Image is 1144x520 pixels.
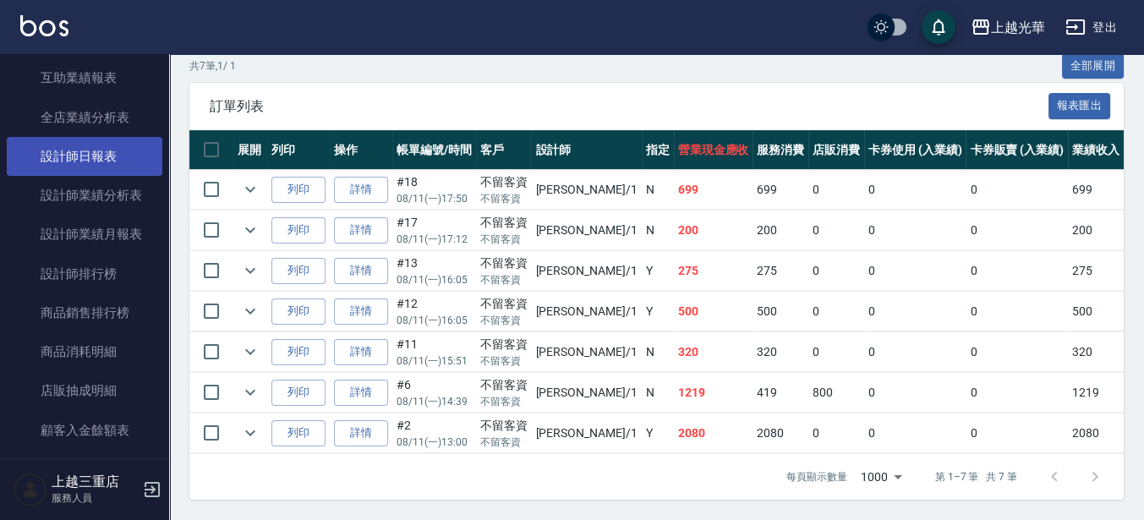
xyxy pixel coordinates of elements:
td: 0 [864,251,966,291]
button: 列印 [271,217,326,244]
th: 業績收入 [1068,130,1124,170]
a: 報表匯出 [1048,97,1111,113]
td: 699 [753,170,808,210]
td: #18 [392,170,476,210]
td: 0 [966,413,1068,453]
button: 列印 [271,298,326,325]
p: 不留客資 [480,272,528,287]
td: [PERSON_NAME] /1 [531,211,641,250]
td: 419 [753,373,808,413]
td: 699 [1068,170,1124,210]
p: 08/11 (一) 15:51 [397,353,472,369]
button: 全部展開 [1062,53,1125,79]
td: [PERSON_NAME] /1 [531,170,641,210]
th: 卡券販賣 (入業績) [966,130,1068,170]
td: 0 [966,211,1068,250]
p: 08/11 (一) 17:12 [397,232,472,247]
td: 699 [674,170,753,210]
a: 設計師排行榜 [7,255,162,293]
p: 不留客資 [480,232,528,247]
td: 0 [864,292,966,331]
button: 列印 [271,258,326,284]
a: 詳情 [334,258,388,284]
td: 0 [808,170,864,210]
th: 列印 [267,130,330,170]
div: 不留客資 [480,255,528,272]
a: 詳情 [334,298,388,325]
div: 不留客資 [480,173,528,191]
p: 共 7 筆, 1 / 1 [189,58,236,74]
div: 不留客資 [480,336,528,353]
p: 服務人員 [52,490,138,506]
a: 詳情 [334,217,388,244]
td: 2080 [674,413,753,453]
td: 500 [1068,292,1124,331]
th: 操作 [330,130,392,170]
td: 275 [1068,251,1124,291]
th: 設計師 [531,130,641,170]
td: 800 [808,373,864,413]
button: expand row [238,258,263,283]
p: 第 1–7 筆 共 7 筆 [935,469,1017,484]
div: 不留客資 [480,417,528,435]
div: 1000 [854,454,908,500]
td: 0 [808,332,864,372]
td: [PERSON_NAME] /1 [531,373,641,413]
td: N [642,373,674,413]
button: expand row [238,298,263,324]
button: 列印 [271,339,326,365]
th: 卡券使用 (入業績) [864,130,966,170]
td: 0 [808,413,864,453]
a: 商品消耗明細 [7,332,162,371]
th: 客戶 [476,130,532,170]
td: 2080 [753,413,808,453]
a: 顧客入金餘額表 [7,411,162,450]
td: 320 [1068,332,1124,372]
th: 服務消費 [753,130,808,170]
td: 0 [966,170,1068,210]
td: 1219 [1068,373,1124,413]
td: N [642,170,674,210]
th: 營業現金應收 [674,130,753,170]
td: #2 [392,413,476,453]
button: expand row [238,177,263,202]
p: 不留客資 [480,435,528,450]
th: 展開 [233,130,267,170]
td: 0 [808,292,864,331]
td: 500 [674,292,753,331]
td: #13 [392,251,476,291]
button: save [922,10,955,44]
p: 08/11 (一) 13:00 [397,435,472,450]
td: 0 [864,413,966,453]
td: 0 [808,211,864,250]
td: Y [642,251,674,291]
td: 500 [753,292,808,331]
a: 設計師日報表 [7,137,162,176]
a: 詳情 [334,177,388,203]
th: 店販消費 [808,130,864,170]
td: 0 [966,251,1068,291]
td: 275 [674,251,753,291]
a: 商品銷售排行榜 [7,293,162,332]
td: [PERSON_NAME] /1 [531,251,641,291]
p: 不留客資 [480,394,528,409]
td: 320 [753,332,808,372]
a: 設計師業績月報表 [7,215,162,254]
td: 200 [1068,211,1124,250]
td: 0 [966,292,1068,331]
img: Person [14,473,47,506]
td: 0 [966,373,1068,413]
a: 詳情 [334,339,388,365]
th: 帳單編號/時間 [392,130,476,170]
div: 不留客資 [480,295,528,313]
a: 詳情 [334,420,388,446]
p: 每頁顯示數量 [786,469,847,484]
td: #11 [392,332,476,372]
td: #6 [392,373,476,413]
td: [PERSON_NAME] /1 [531,292,641,331]
p: 08/11 (一) 16:05 [397,313,472,328]
button: 上越光華 [964,10,1052,45]
button: expand row [238,380,263,405]
p: 不留客資 [480,191,528,206]
div: 不留客資 [480,214,528,232]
